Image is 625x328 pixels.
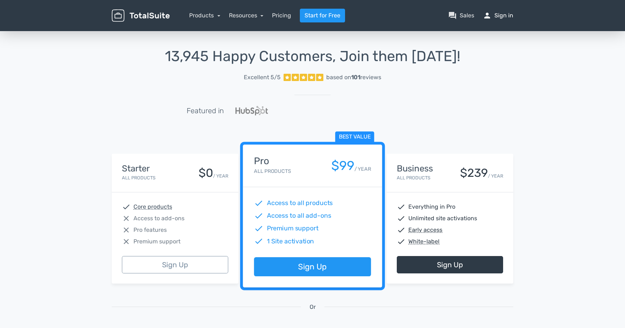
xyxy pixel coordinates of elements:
[460,167,488,179] div: $239
[351,74,360,81] strong: 101
[397,175,430,180] small: All Products
[267,199,333,208] span: Access to all products
[272,11,291,20] a: Pricing
[397,164,433,173] h4: Business
[335,132,374,143] span: Best value
[229,12,264,19] a: Resources
[397,203,405,211] span: check
[122,175,156,180] small: All Products
[254,257,371,277] a: Sign Up
[133,237,180,246] span: Premium support
[488,172,503,179] small: / YEAR
[112,70,513,85] a: Excellent 5/5 based on101reviews
[133,214,184,223] span: Access to add-ons
[254,156,291,166] h4: Pro
[187,107,224,115] h5: Featured in
[448,11,457,20] span: question_answer
[331,159,354,173] div: $99
[199,167,213,179] div: $0
[397,237,405,246] span: check
[448,11,474,20] a: question_answerSales
[397,256,503,273] a: Sign Up
[408,214,477,223] span: Unlimited site activations
[133,203,172,211] abbr: Core products
[483,11,513,20] a: personSign in
[254,199,263,208] span: check
[408,203,455,211] span: Everything in Pro
[354,165,371,173] small: / YEAR
[122,164,156,173] h4: Starter
[122,237,131,246] span: close
[397,214,405,223] span: check
[397,226,405,234] span: check
[267,237,314,246] span: 1 Site activation
[254,237,263,246] span: check
[267,211,331,221] span: Access to all add-ons
[244,73,281,82] span: Excellent 5/5
[254,168,291,174] small: All Products
[408,237,439,246] abbr: White-label
[483,11,492,20] span: person
[254,211,263,221] span: check
[133,226,167,234] span: Pro features
[122,256,228,273] a: Sign Up
[213,172,228,179] small: / YEAR
[267,224,319,233] span: Premium support
[122,226,131,234] span: close
[300,9,345,22] a: Start for Free
[122,214,131,223] span: close
[112,9,170,22] img: TotalSuite for WordPress
[235,106,268,115] img: Hubspot
[189,12,220,19] a: Products
[408,226,442,234] abbr: Early access
[254,224,263,233] span: check
[122,203,131,211] span: check
[310,303,316,311] span: Or
[112,48,513,64] h1: 13,945 Happy Customers, Join them [DATE]!
[326,73,381,82] div: based on reviews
